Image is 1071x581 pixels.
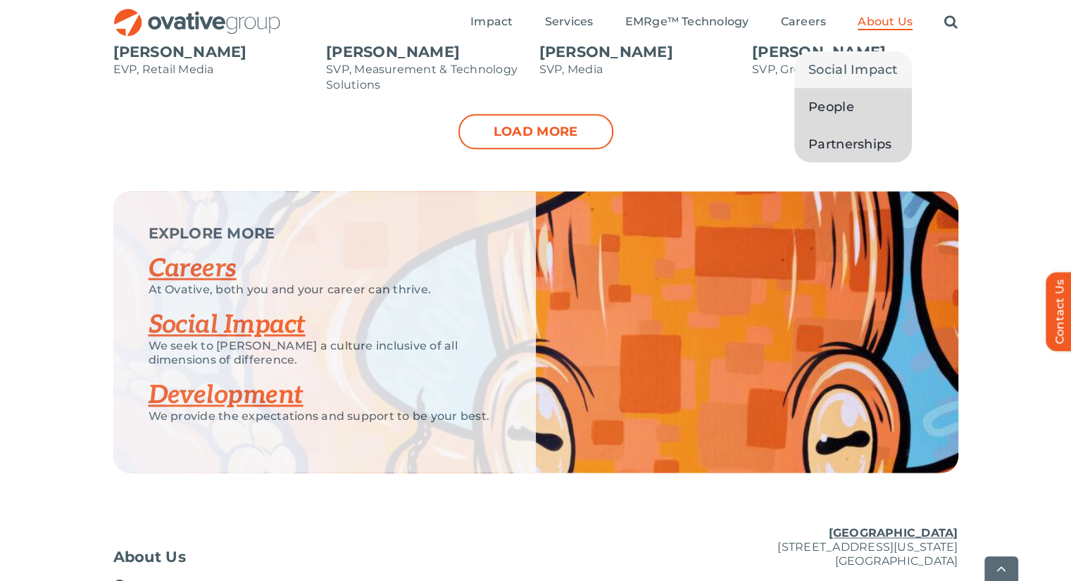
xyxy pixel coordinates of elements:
[677,526,958,568] p: [STREET_ADDRESS][US_STATE] [GEOGRAPHIC_DATA]
[781,15,827,30] a: Careers
[545,15,594,30] a: Services
[113,7,282,20] a: OG_Full_horizontal_RGB
[149,339,501,367] p: We seek to [PERSON_NAME] a culture inclusive of all dimensions of difference.
[794,89,912,125] a: People
[794,51,912,88] a: Social Impact
[858,15,913,30] a: About Us
[808,134,891,154] span: Partnerships
[149,380,303,411] a: Development
[781,15,827,29] span: Careers
[794,126,912,162] a: Partnerships
[149,409,501,423] p: We provide the expectations and support to be your best.
[944,15,958,30] a: Search
[113,550,395,564] a: About Us
[858,15,913,29] span: About Us
[545,15,594,29] span: Services
[470,15,513,30] a: Impact
[149,283,501,297] p: At Ovative, both you and your career can thrive.
[458,114,613,149] a: Load more
[625,15,749,30] a: EMRge™ Technology
[625,15,749,29] span: EMRge™ Technology
[808,60,898,79] span: Social Impact
[470,15,513,29] span: Impact
[808,97,854,117] span: People
[113,550,187,564] span: About Us
[149,253,237,284] a: Careers
[828,526,958,539] u: [GEOGRAPHIC_DATA]
[149,226,501,241] p: EXPLORE MORE
[149,309,306,340] a: Social Impact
